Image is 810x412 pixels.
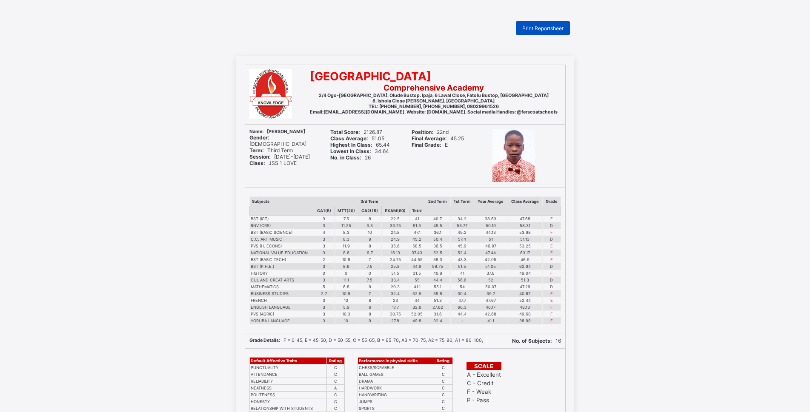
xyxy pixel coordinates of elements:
[381,290,409,297] td: 32.4
[512,338,552,344] b: No. of Subjects:
[450,297,474,304] td: 47.7
[381,311,409,318] td: 30.75
[358,229,381,236] td: 10
[249,222,314,229] td: RNV (CRS)
[249,256,314,263] td: BST (BASIC TECH)
[334,311,358,318] td: 10.3
[543,256,561,263] td: F
[409,277,425,284] td: 55
[358,318,381,324] td: 9
[330,142,372,148] b: Highest In Class:
[249,147,293,153] span: Third Term
[369,104,499,109] b: TEL: [PHONE_NUMBER], [PHONE_NUMBER], 08029961526
[326,378,344,385] td: C
[249,297,314,304] td: FRENCH
[450,304,474,311] td: 60.3
[474,197,507,206] th: Year Average
[249,318,314,324] td: YORUBA LANGUAGE
[507,222,543,229] td: 58.31
[409,270,425,277] td: 31.5
[412,142,448,148] span: E
[249,250,314,256] td: NATIONAL VALUE EDUCATION
[249,290,314,297] td: BUSINESS STUDIES
[434,364,452,371] td: C
[474,222,507,229] td: 50.19
[249,197,314,206] th: Subjects
[409,311,425,318] td: 52.05
[314,277,334,284] td: 3
[425,250,450,256] td: 52.5
[358,290,381,297] td: 7
[334,263,358,270] td: 8.6
[450,263,474,270] td: 51.5
[249,392,326,398] td: POLITENESS
[358,371,434,378] td: BALL GAMES
[310,109,558,115] b: Email:[EMAIL_ADDRESS][DOMAIN_NAME], Website: [DOMAIN_NAME], Social media Handles: @ferscoatschools
[425,229,450,236] td: 36.1
[330,148,389,154] span: 34.64
[249,134,306,147] span: [DEMOGRAPHIC_DATA]
[450,318,474,324] td: -
[409,297,425,304] td: 44
[425,297,450,304] td: 51.3
[467,379,501,387] td: C - Credit
[474,270,507,277] td: 37.8
[409,250,425,256] td: 37.43
[474,263,507,270] td: 51.05
[450,284,474,290] td: 54
[334,250,358,256] td: 8.6
[334,297,358,304] td: 10
[543,297,561,304] td: E
[358,236,381,243] td: 9
[474,297,507,304] td: 47.67
[249,160,265,166] b: Class:
[425,256,450,263] td: 38.3
[314,270,334,277] td: 0
[381,250,409,256] td: 16.13
[358,364,434,371] td: CHESS/SCRABBLE
[314,284,334,290] td: 5
[249,358,326,364] th: Default Affective Traits
[358,256,381,263] td: 7
[358,392,434,398] td: HANDWRITING
[381,206,409,216] th: EXAM(60)
[409,290,425,297] td: 52.9
[330,135,368,142] b: Class Average:
[372,98,495,104] b: 8, Ishola Close [PERSON_NAME]. [GEOGRAPHIC_DATA]
[507,318,543,324] td: 38.98
[330,135,384,142] span: 51.05
[543,197,561,206] th: Grade
[507,284,543,290] td: 47.29
[381,256,409,263] td: 24.75
[425,197,450,206] th: 2nd Term
[314,256,334,263] td: 2
[425,277,450,284] td: 44.4
[249,270,314,277] td: HISTORY
[434,398,452,405] td: C
[249,216,314,222] td: BST (ICT)
[507,311,543,318] td: 49.68
[381,216,409,222] td: 22.5
[474,318,507,324] td: 41.1
[384,83,484,93] b: Comprehensive Academy
[450,243,474,250] td: 45.9
[409,222,425,229] td: 51.3
[381,263,409,270] td: 25.8
[249,147,264,153] b: Term:
[409,206,425,216] th: Total
[474,284,507,290] td: 50.07
[409,236,425,243] td: 45.2
[507,304,543,311] td: 48.13
[326,392,344,398] td: C
[543,270,561,277] td: F
[249,153,310,160] span: [DATE]-[DATE]
[358,358,434,364] th: Performance in physical skills
[334,222,358,229] td: 11.25
[507,290,543,297] td: 40.67
[326,358,344,364] th: Rating
[249,229,314,236] td: BST (BASIC SCIENCE)
[450,277,474,284] td: 56.6
[474,216,507,222] td: 38.63
[334,229,358,236] td: 8.3
[425,290,450,297] td: 35.8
